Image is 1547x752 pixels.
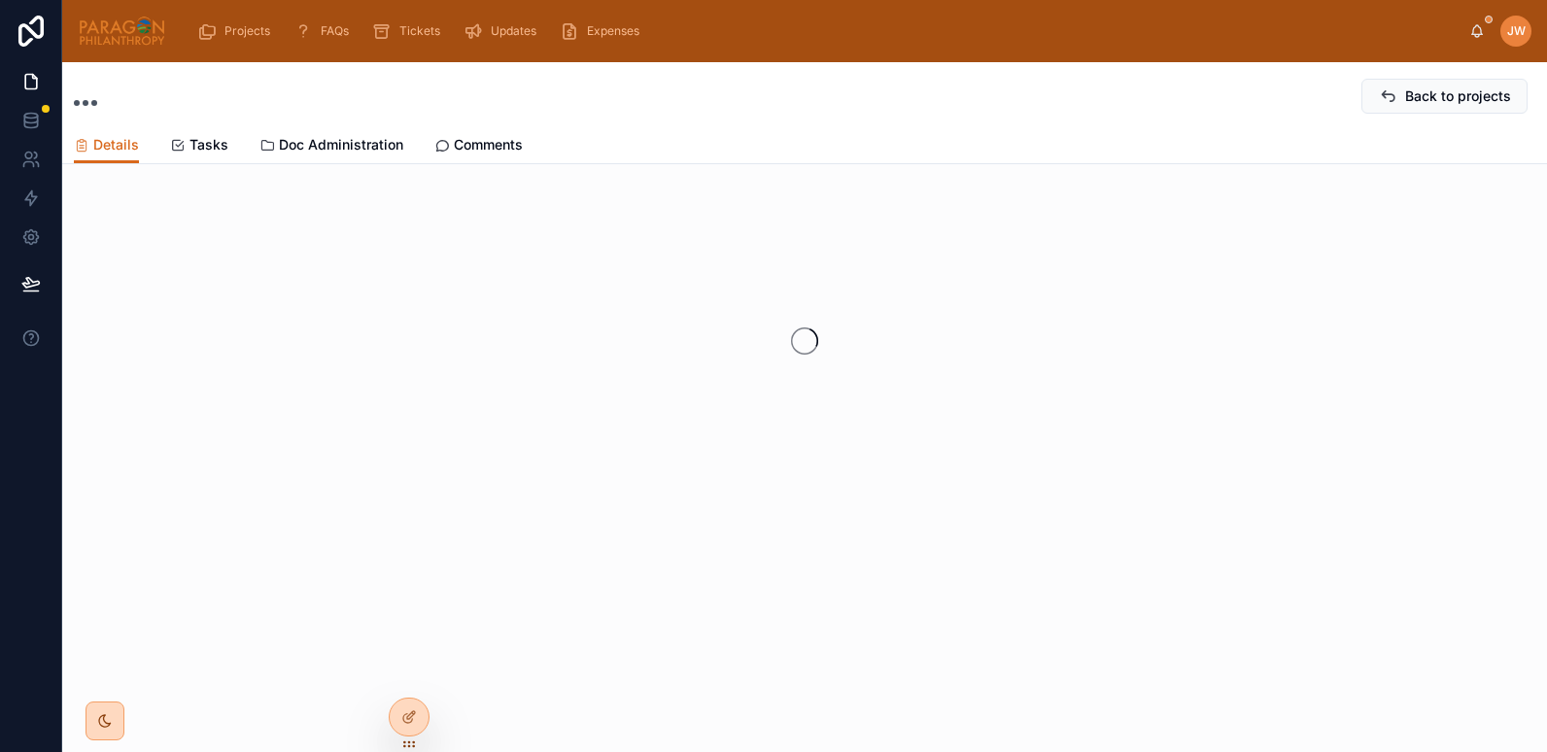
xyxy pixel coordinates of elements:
[78,16,166,47] img: App logo
[1405,86,1511,106] span: Back to projects
[288,14,362,49] a: FAQs
[587,23,639,39] span: Expenses
[182,10,1469,52] div: scrollable content
[454,135,523,154] span: Comments
[170,127,228,166] a: Tasks
[1361,79,1528,114] button: Back to projects
[224,23,270,39] span: Projects
[491,23,536,39] span: Updates
[189,135,228,154] span: Tasks
[554,14,653,49] a: Expenses
[259,127,403,166] a: Doc Administration
[366,14,454,49] a: Tickets
[458,14,550,49] a: Updates
[191,14,284,49] a: Projects
[74,127,139,164] a: Details
[279,135,403,154] span: Doc Administration
[434,127,523,166] a: Comments
[399,23,440,39] span: Tickets
[321,23,349,39] span: FAQs
[1507,23,1526,39] span: JW
[93,135,139,154] span: Details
